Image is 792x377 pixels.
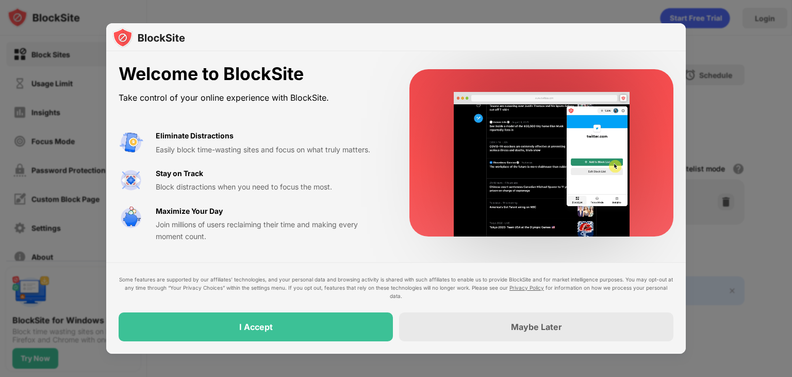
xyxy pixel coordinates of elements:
[119,168,143,193] img: value-focus.svg
[119,275,673,300] div: Some features are supported by our affiliates’ technologies, and your personal data and browsing ...
[239,322,273,332] div: I Accept
[156,181,385,193] div: Block distractions when you need to focus the most.
[112,27,185,48] img: logo-blocksite.svg
[156,219,385,242] div: Join millions of users reclaiming their time and making every moment count.
[156,144,385,155] div: Easily block time-wasting sites and focus on what truly matters.
[119,130,143,155] img: value-avoid-distractions.svg
[156,206,223,217] div: Maximize Your Day
[119,206,143,230] img: value-safe-time.svg
[156,130,234,142] div: Eliminate Distractions
[511,322,562,332] div: Maybe Later
[119,90,385,105] div: Take control of your online experience with BlockSite.
[119,64,385,85] div: Welcome to BlockSite
[509,285,544,291] a: Privacy Policy
[156,168,203,179] div: Stay on Track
